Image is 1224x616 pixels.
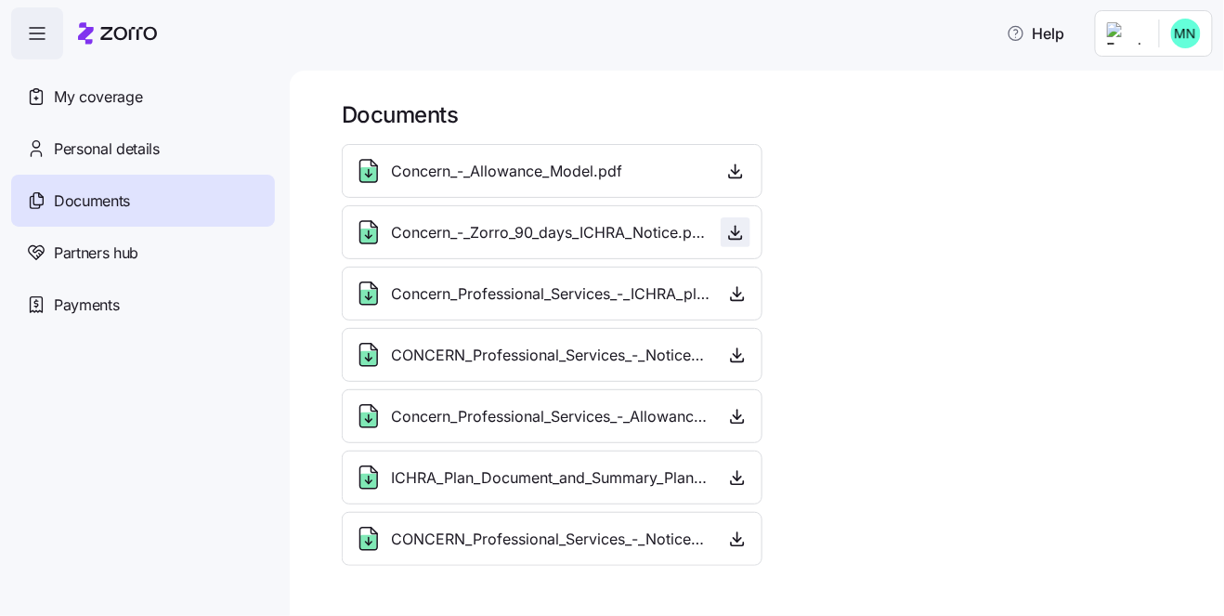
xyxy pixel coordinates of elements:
[54,190,130,213] span: Documents
[992,15,1080,52] button: Help
[391,466,710,490] span: ICHRA_Plan_Document_and_Summary_Plan_Description_-_2026.pdf
[11,227,275,279] a: Partners hub
[54,294,119,317] span: Payments
[1007,22,1065,45] span: Help
[11,71,275,123] a: My coverage
[391,344,710,367] span: CONCERN_Professional_Services_-_Notice_-_2025.pdf
[391,221,706,244] span: Concern_-_Zorro_90_days_ICHRA_Notice.pdf
[54,138,160,161] span: Personal details
[391,405,710,428] span: Concern_Professional_Services_-_Allowance_Model_-_2025.pdf
[391,528,710,551] span: CONCERN_Professional_Services_-_Notice_-_2026.pdf
[391,160,622,183] span: Concern_-_Allowance_Model.pdf
[11,123,275,175] a: Personal details
[391,282,710,306] span: Concern_Professional_Services_-_ICHRA_plan_docs_2024.pdf
[54,85,142,109] span: My coverage
[11,175,275,227] a: Documents
[1107,22,1144,45] img: Employer logo
[342,100,1198,129] h1: Documents
[1171,19,1201,48] img: b0ee0d05d7ad5b312d7e0d752ccfd4ca
[11,279,275,331] a: Payments
[54,242,138,265] span: Partners hub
